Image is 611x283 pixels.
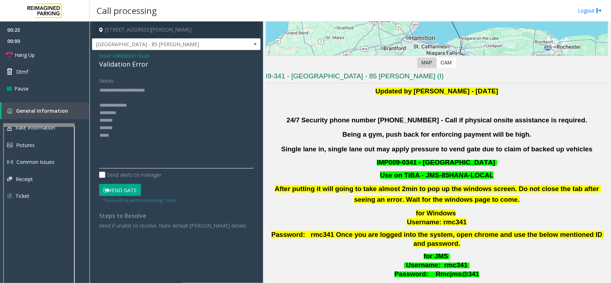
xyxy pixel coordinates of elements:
div: Validation Error [99,59,253,69]
span: Hang Up [15,51,35,59]
span: Username: rmc341 [407,218,467,226]
span: Issue [99,52,111,59]
a: General Information [1,102,89,119]
span: General Information [16,107,68,114]
b: After putting it will going to take almost 2min to pop up the windows screen. Do not close the ta... [275,185,601,203]
span: Username [406,261,438,269]
span: Dtmf [16,68,28,75]
h4: Steps to Resolve [99,213,253,219]
b: 24/7 Security phone number [PHONE_NUMBER] - Call if physical onsite assistance is required. [287,116,587,124]
h3: Call processing [93,2,160,19]
span: - [111,52,149,59]
b: Being a gym, push back for enforcing payment will be high. [343,131,532,138]
span: Validation Issue [113,52,149,59]
label: Map [417,58,437,68]
span: Password: Rmcjms@341 [394,270,479,278]
span: IMP009-0341 - [GEOGRAPHIC_DATA] [377,158,495,166]
img: 'icon' [7,108,13,113]
h3: I9-341 - [GEOGRAPHIC_DATA] - 85 [PERSON_NAME] (I) [266,72,608,83]
span: : rmc341 [438,261,468,269]
label: CAM [436,58,456,68]
label: Send alerts to manager [99,171,161,179]
p: Vend if unable to resolve. Note default [PERSON_NAME] details. [99,222,253,229]
span: for JMS [424,252,448,260]
button: Vend Gate [99,184,141,196]
span: for Windows [416,209,456,217]
h4: [STREET_ADDRESS][PERSON_NAME] [92,21,261,38]
span: [GEOGRAPHIC_DATA] - 85 [PERSON_NAME] [92,39,227,50]
img: logout [596,7,602,14]
b: Single lane in, single lane out may apply pressure to vend gate due to claim of backed up vehicles [281,145,593,153]
a: Logout [578,7,602,14]
label: Notes: [99,74,115,84]
span: Pause [14,85,29,92]
font: Use on TIBA - JMS-85HANA-LOCAL [380,171,494,179]
small: Vend will be performed using 1 tone [103,197,176,203]
b: Updated by [PERSON_NAME] - [DATE] [375,87,498,95]
span: Password: rmc341 Once you are logged into the system, open chrome and use the below mentioned ID ... [271,231,604,247]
